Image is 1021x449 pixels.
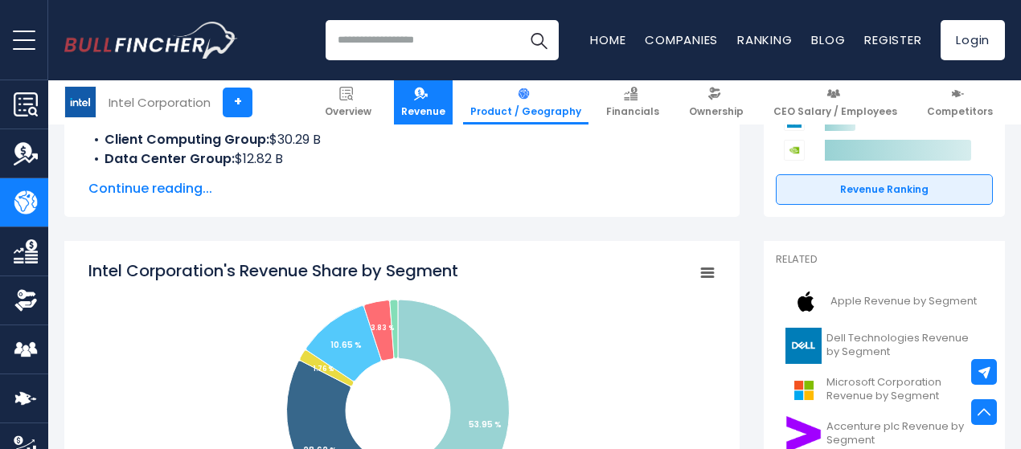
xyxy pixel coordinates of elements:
tspan: 53.95 % [469,418,502,431]
a: Apple Revenue by Segment [776,280,993,324]
span: Apple Revenue by Segment [830,295,977,308]
img: MSFT logo [785,372,822,408]
b: Data Center Group: [105,149,235,168]
a: Companies [645,31,718,48]
tspan: 3.83 % [371,325,394,333]
span: Financials [606,105,659,118]
img: NVIDIA Corporation competitors logo [784,140,805,161]
a: Financials [599,80,666,124]
a: Ownership [682,80,751,124]
a: Revenue Ranking [776,174,993,205]
a: Blog [811,31,845,48]
p: Related [776,253,993,267]
div: Intel Corporation [109,93,211,112]
tspan: Intel Corporation's Revenue Share by Segment [88,259,458,282]
img: DELL logo [785,328,822,364]
a: Home [590,31,625,48]
span: Dell Technologies Revenue by Segment [826,332,983,359]
span: Overview [325,105,371,118]
span: Competitors [927,105,993,118]
a: Go to homepage [64,22,237,59]
img: AAPL logo [785,284,826,320]
li: $30.29 B [88,130,716,149]
a: Dell Technologies Revenue by Segment [776,324,993,368]
span: Product / Geography [470,105,581,118]
img: INTC logo [65,87,96,117]
span: Microsoft Corporation Revenue by Segment [826,376,983,403]
a: Product / Geography [463,80,588,124]
span: Continue reading... [88,179,716,198]
b: Client Computing Group: [105,130,269,149]
a: Register [864,31,921,48]
a: Overview [318,80,379,124]
button: Search [519,20,559,60]
tspan: 1.76 % [314,365,334,374]
span: Ownership [689,105,744,118]
a: CEO Salary / Employees [766,80,904,124]
a: Ranking [737,31,792,48]
a: + [223,88,252,117]
a: Microsoft Corporation Revenue by Segment [776,368,993,412]
a: Login [941,20,1005,60]
img: Ownership [14,288,38,312]
a: Competitors [920,80,1000,124]
span: CEO Salary / Employees [773,105,897,118]
tspan: 10.65 % [330,339,362,351]
li: $12.82 B [88,149,716,169]
a: Revenue [394,80,453,124]
span: Accenture plc Revenue by Segment [826,420,983,447]
img: Bullfincher logo [64,22,238,59]
span: Revenue [401,105,445,118]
